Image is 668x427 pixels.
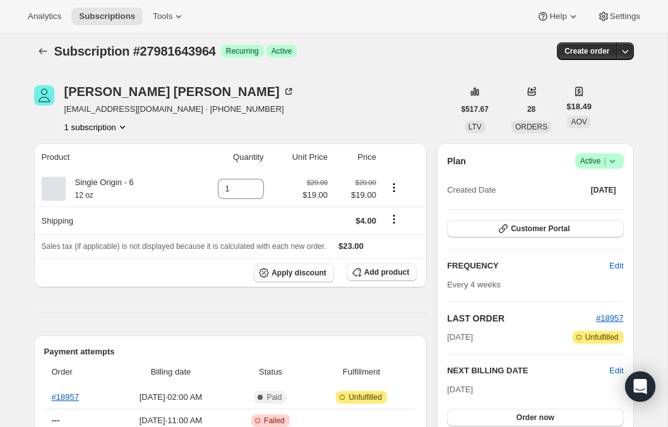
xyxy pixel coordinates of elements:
[153,11,172,21] span: Tools
[271,46,292,56] span: Active
[529,8,587,25] button: Help
[271,268,326,278] span: Apply discount
[564,46,609,56] span: Create order
[511,224,570,234] span: Customer Portal
[349,392,382,402] span: Unfulfilled
[447,155,466,167] h2: Plan
[307,179,328,186] small: $20.00
[28,11,61,21] span: Analytics
[515,123,547,131] span: ORDERS
[583,181,624,199] button: [DATE]
[20,8,69,25] button: Analytics
[114,391,227,404] span: [DATE] · 02:00 AM
[331,143,380,171] th: Price
[355,179,376,186] small: $20.00
[266,392,282,402] span: Paid
[447,385,473,394] span: [DATE]
[302,189,328,201] span: $19.00
[34,85,54,105] span: Chris Owen
[268,143,331,171] th: Unit Price
[34,207,188,234] th: Shipping
[610,11,640,21] span: Settings
[602,256,631,276] button: Edit
[585,332,619,342] span: Unfulfilled
[44,358,110,386] th: Order
[447,184,496,196] span: Created Date
[447,312,596,325] h2: LAST ORDER
[384,181,404,195] button: Product actions
[64,85,295,98] div: [PERSON_NAME] [PERSON_NAME]
[591,185,616,195] span: [DATE]
[54,44,216,58] span: Subscription #27981643964
[52,392,79,402] a: #18957
[566,100,592,113] span: $18.49
[355,216,376,226] span: $4.00
[264,416,285,426] span: Failed
[549,11,566,21] span: Help
[79,11,135,21] span: Subscriptions
[447,331,473,344] span: [DATE]
[52,416,60,425] span: ---
[520,100,543,118] button: 28
[338,241,364,251] span: $23.00
[75,191,93,200] small: 12 oz
[314,366,409,378] span: Fulfillment
[462,104,489,114] span: $517.67
[64,121,129,133] button: Product actions
[454,100,496,118] button: $517.67
[44,346,417,358] h2: Payment attempts
[596,312,623,325] button: #18957
[447,220,623,238] button: Customer Portal
[384,212,404,226] button: Shipping actions
[468,123,482,131] span: LTV
[42,242,326,251] span: Sales tax (if applicable) is not displayed because it is calculated with each new order.
[114,414,227,427] span: [DATE] · 11:00 AM
[145,8,193,25] button: Tools
[580,155,619,167] span: Active
[64,103,295,116] span: [EMAIL_ADDRESS][DOMAIN_NAME] · [PHONE_NUMBER]
[516,412,554,423] span: Order now
[527,104,535,114] span: 28
[590,8,648,25] button: Settings
[34,42,52,60] button: Subscriptions
[609,364,623,377] button: Edit
[604,156,605,166] span: |
[447,409,623,426] button: Order now
[66,176,134,201] div: Single Origin - 6
[71,8,143,25] button: Subscriptions
[335,189,376,201] span: $19.00
[625,371,655,402] div: Open Intercom Messenger
[364,267,409,277] span: Add product
[571,117,587,126] span: AOV
[114,366,227,378] span: Billing date
[347,263,417,281] button: Add product
[226,46,259,56] span: Recurring
[557,42,617,60] button: Create order
[188,143,267,171] th: Quantity
[447,364,609,377] h2: NEXT BILLING DATE
[447,260,609,272] h2: FREQUENCY
[609,260,623,272] span: Edit
[447,280,501,289] span: Every 4 weeks
[235,366,306,378] span: Status
[254,263,334,282] button: Apply discount
[34,143,188,171] th: Product
[596,313,623,323] a: #18957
